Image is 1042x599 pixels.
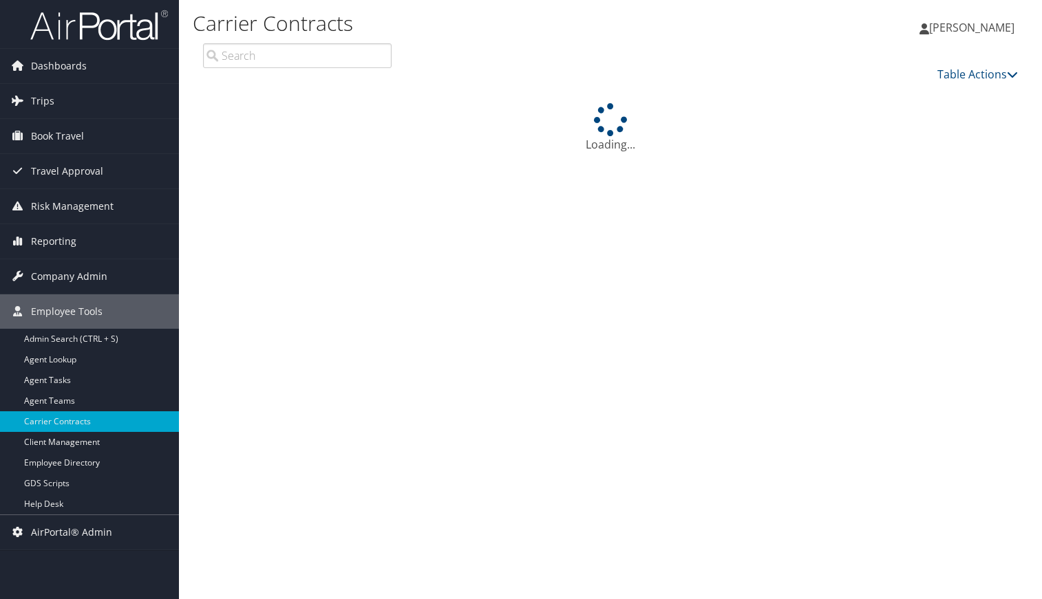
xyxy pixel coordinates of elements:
[30,9,168,41] img: airportal-logo.png
[193,103,1028,153] div: Loading...
[31,515,112,549] span: AirPortal® Admin
[193,9,749,38] h1: Carrier Contracts
[937,67,1018,82] a: Table Actions
[31,224,76,259] span: Reporting
[31,189,114,224] span: Risk Management
[31,84,54,118] span: Trips
[203,43,392,68] input: Search
[31,259,107,294] span: Company Admin
[31,154,103,188] span: Travel Approval
[31,294,103,329] span: Employee Tools
[31,49,87,83] span: Dashboards
[919,7,1028,48] a: [PERSON_NAME]
[31,119,84,153] span: Book Travel
[929,20,1014,35] span: [PERSON_NAME]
